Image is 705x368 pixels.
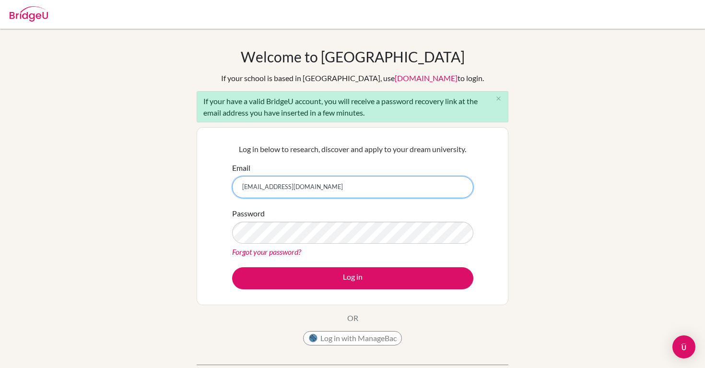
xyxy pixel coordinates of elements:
label: Password [232,208,265,219]
div: If your school is based in [GEOGRAPHIC_DATA], use to login. [221,72,484,84]
p: OR [347,312,358,324]
button: Log in with ManageBac [303,331,402,345]
a: [DOMAIN_NAME] [395,73,458,83]
i: close [495,95,502,102]
button: Log in [232,267,473,289]
img: Bridge-U [10,6,48,22]
p: Log in below to research, discover and apply to your dream university. [232,143,473,155]
h1: Welcome to [GEOGRAPHIC_DATA] [241,48,465,65]
div: If your have a valid BridgeU account, you will receive a password recovery link at the email addr... [197,91,508,122]
button: Close [489,92,508,106]
a: Forgot your password? [232,247,301,256]
label: Email [232,162,250,174]
div: Open Intercom Messenger [672,335,695,358]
